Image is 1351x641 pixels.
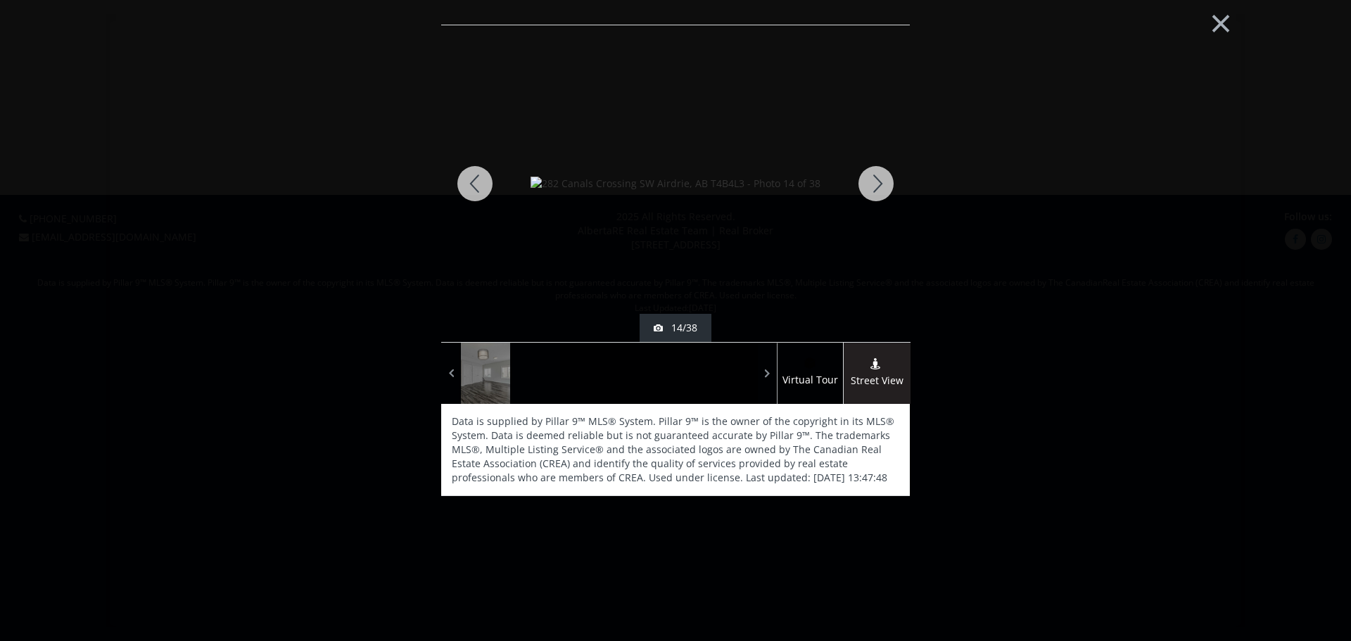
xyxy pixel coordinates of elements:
img: 282 Canals Crossing SW Airdrie, AB T4B4L3 - Photo 14 of 38 [531,177,820,191]
img: virtual tour icon [803,357,817,369]
div: 14/38 [654,321,697,335]
a: virtual tour iconVirtual Tour [777,343,844,404]
span: Street View [844,373,911,389]
div: Data is supplied by Pillar 9™ MLS® System. Pillar 9™ is the owner of the copyright in its MLS® Sy... [441,404,910,495]
span: Virtual Tour [777,372,843,388]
